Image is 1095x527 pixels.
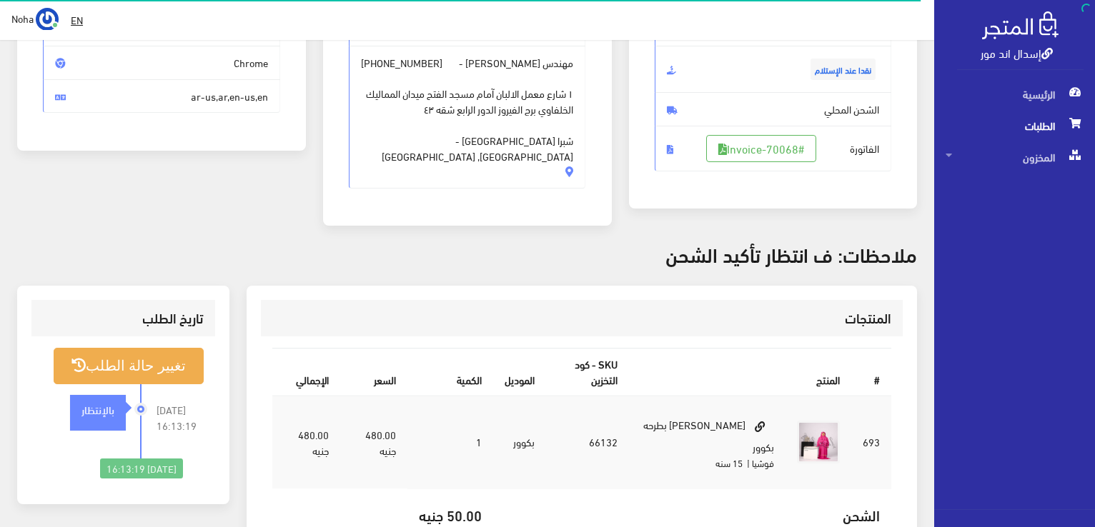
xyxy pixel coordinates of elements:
[11,9,34,27] span: Noha
[629,396,786,488] td: [PERSON_NAME] بطرحه بكوور
[340,396,407,488] td: 480.00 جنيه
[934,79,1095,110] a: الرئيسية
[629,349,851,396] th: المنتج
[65,7,89,33] a: EN
[655,92,892,126] span: الشحن المحلي
[272,396,340,488] td: 480.00 جنيه
[340,349,407,396] th: السعر
[655,126,892,171] span: الفاتورة
[272,311,891,325] h3: المنتجات
[43,79,280,114] span: ar-us,ar,en-us,en
[43,311,204,325] h3: تاريخ الطلب
[407,396,494,488] td: 1
[157,402,204,433] span: [DATE] 16:13:19
[493,349,546,396] th: الموديل
[546,396,629,488] td: 66132
[71,11,83,29] u: EN
[715,454,750,471] small: | 15 سنه
[752,454,774,471] small: فوشيا
[851,349,891,396] th: #
[706,135,816,162] a: #Invoice-70068
[407,349,494,396] th: الكمية
[851,396,891,488] td: 693
[934,110,1095,141] a: الطلبات
[36,8,59,31] img: ...
[17,429,71,483] iframe: Drift Widget Chat Controller
[17,243,917,265] h3: ملاحظات: ف انتظار تأكيد الشحن
[982,11,1059,39] img: .
[946,110,1084,141] span: الطلبات
[11,7,59,30] a: ... Noha
[981,42,1053,63] a: إسدال اند مور
[100,458,183,478] div: [DATE] 16:13:19
[419,507,482,523] h5: 50.00 جنيه
[43,46,280,80] span: Chrome
[946,79,1084,110] span: الرئيسية
[505,507,880,523] h5: الشحن
[54,348,204,384] button: تغيير حالة الطلب
[349,46,586,189] span: مهندس [PERSON_NAME] -
[272,349,340,396] th: اﻹجمالي
[361,55,442,71] span: [PHONE_NUMBER]
[811,59,876,80] span: نقدا عند الإستلام
[946,141,1084,173] span: المخزون
[493,396,546,488] td: بكوور
[546,349,629,396] th: SKU - كود التخزين
[81,401,114,417] strong: بالإنتظار
[934,141,1095,173] a: المخزون
[361,71,574,164] span: ١ شارع معمل الالبان آمام مسجد الفتح ميدان المماليك الخلفاوي برج الفيروز الدور الرابع شقه ٤٣ شبرا ...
